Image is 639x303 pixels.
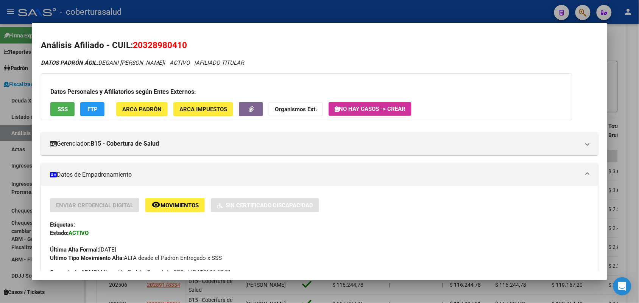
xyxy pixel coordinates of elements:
span: SSS [58,106,68,113]
span: AFILIADO TITULAR [196,59,244,66]
i: | ACTIVO | [41,59,244,66]
span: ARCA Impuestos [179,106,227,113]
button: SSS [50,102,75,116]
span: Movimientos [161,202,199,209]
span: DEGANI [PERSON_NAME] [41,59,164,66]
button: Movimientos [145,198,205,212]
strong: Etiquetas: [50,221,75,228]
span: [DATE] [50,246,116,253]
span: FTP [87,106,98,113]
button: No hay casos -> Crear [329,102,411,116]
mat-expansion-panel-header: Datos de Empadronamiento [41,163,598,186]
button: ARCA Padrón [116,102,168,116]
strong: Estado: [50,230,69,236]
strong: B15 - Cobertura de Salud [90,139,159,148]
div: Open Intercom Messenger [613,277,631,295]
span: ARCA Padrón [122,106,162,113]
span: No hay casos -> Crear [335,106,405,112]
button: ARCA Impuestos [173,102,233,116]
span: Enviar Credencial Digital [56,202,133,209]
h3: Datos Personales y Afiliatorios según Entes Externos: [50,87,563,96]
button: Sin Certificado Discapacidad [211,198,319,212]
mat-panel-title: Gerenciador: [50,139,580,148]
strong: DATOS PADRÓN ÁGIL: [41,59,98,66]
mat-icon: remove_red_eye [151,200,161,209]
strong: Organismos Ext. [275,106,317,113]
mat-panel-title: Datos de Empadronamiento [50,170,580,179]
span: ALTA desde el Padrón Entregado x SSS [50,255,222,261]
span: Sin Certificado Discapacidad [226,202,313,209]
button: Enviar Credencial Digital [50,198,139,212]
strong: ACTIVO [69,230,89,236]
strong: Comentario ADMIN: [50,269,101,276]
mat-expansion-panel-header: Gerenciador:B15 - Cobertura de Salud [41,132,598,155]
strong: Ultimo Tipo Movimiento Alta: [50,255,124,261]
button: FTP [80,102,104,116]
strong: Última Alta Formal: [50,246,99,253]
span: Migración Padrón Completo SSS el [DATE] 16:17:01 [50,268,231,277]
span: 20328980410 [133,40,187,50]
h2: Análisis Afiliado - CUIL: [41,39,598,52]
button: Organismos Ext. [269,102,323,116]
